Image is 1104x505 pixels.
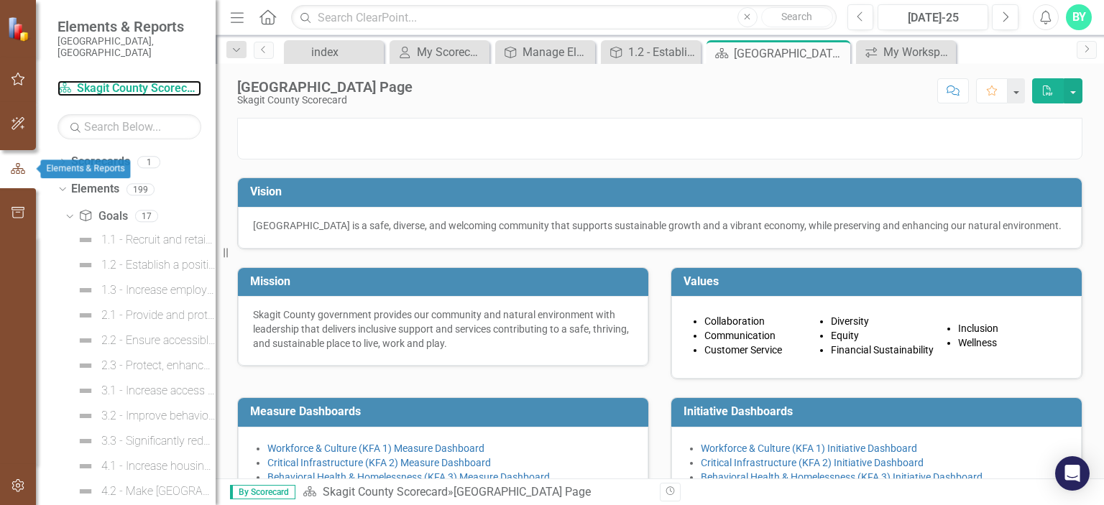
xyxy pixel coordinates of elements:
[701,457,924,468] a: Critical Infrastructure (KFA 2) Initiative Dashboard
[73,430,216,453] a: 3.3 - Significantly reduce unsheltered homelessness in our community and provide supports to peop...
[57,114,201,139] input: Search Below...
[393,43,486,61] a: My Scorecard
[323,485,448,499] a: Skagit County Scorecard
[7,17,32,42] img: ClearPoint Strategy
[73,228,216,251] a: 1.1 - Recruit and retain a strong and engaged workforce.
[267,457,491,468] a: Critical Infrastructure (KFA 2) Measure Dashboard
[781,11,812,22] span: Search
[77,432,94,450] img: Not Defined
[250,185,1075,198] h3: Vision
[101,409,216,422] div: 3.2 - Improve behavioral health outcomes for people connected with the law and justice system.
[684,275,1075,288] h3: Values
[958,321,1063,335] p: Inclusion
[704,343,809,357] p: Customer Service
[883,9,983,27] div: [DATE]-25
[291,5,836,30] input: Search ClearPoint...
[499,43,592,61] a: Manage Elements
[417,43,486,61] div: My Scorecard
[73,304,216,327] a: 2.1 - Provide and protect County infrastructure for to support resiliency, sustainability, and we...
[831,328,936,343] p: Equity
[77,256,94,274] img: Not Defined
[1055,456,1090,491] div: Open Intercom Messenger
[734,45,847,62] div: [GEOGRAPHIC_DATA] Page
[237,95,413,106] div: Skagit County Scorecard
[71,181,119,198] a: Elements
[77,332,94,349] img: Not Defined
[958,335,1063,350] p: Wellness
[701,471,983,483] a: Behavioral Health & Homelessness (KFA 3) Initiative Dashboard
[101,309,216,322] div: 2.1 - Provide and protect County infrastructure for to support resiliency, sustainability, and we...
[287,43,380,61] a: index
[137,156,160,168] div: 1
[71,154,130,170] a: Scorecards
[761,7,833,27] button: Search
[628,43,697,61] div: 1.2 - Establish a positive workplace culture and enhance employee belonging and satisfaction.
[684,405,1075,418] h3: Initiative Dashboards
[77,407,94,425] img: Not Defined
[230,485,295,499] span: By Scorecard
[101,485,216,498] div: 4.2 - Make [GEOGRAPHIC_DATA] a safe place to live, work and visit through Education, Enforcement ...
[57,35,201,59] small: [GEOGRAPHIC_DATA], [GEOGRAPHIC_DATA]
[237,79,413,95] div: [GEOGRAPHIC_DATA] Page
[303,484,649,501] div: »
[523,43,592,61] div: Manage Elements
[701,443,917,454] a: Workforce & Culture (KFA 1) Initiative Dashboard
[101,233,216,246] div: 1.1 - Recruit and retain a strong and engaged workforce.
[878,4,988,30] button: [DATE]-25
[101,359,216,372] div: 2.3 - Protect, enhance, and provide stewardship of our information technology assets.
[57,80,201,97] a: Skagit County Scorecard
[860,43,952,61] a: My Workspace
[1066,4,1092,30] button: BY
[73,404,216,427] a: 3.2 - Improve behavioral health outcomes for people connected with the law and justice system.
[101,460,216,473] div: 4.1 - Increase housing availability and affordability for people who live and work in [GEOGRAPHIC...
[831,314,936,328] p: Diversity
[267,443,484,454] a: Workforce & Culture (KFA 1) Measure Dashboard
[253,307,633,351] p: Skagit County government provides our community and natural environment with leadership that deli...
[135,210,158,223] div: 17
[250,405,641,418] h3: Measure Dashboards
[704,314,809,328] p: Collaboration
[77,282,94,299] img: Not Defined
[77,307,94,324] img: Not Defined
[101,435,216,448] div: 3.3 - Significantly reduce unsheltered homelessness in our community and provide supports to peop...
[78,208,127,225] a: Goals
[73,379,216,402] a: 3.1 - Increase access to behavioral health outreach, support, and services.
[250,275,641,288] h3: Mission
[73,455,216,478] a: 4.1 - Increase housing availability and affordability for people who live and work in [GEOGRAPHIC...
[267,471,550,483] a: Behavioral Health & Homelessness (KFA 3) Measure Dashboard
[77,357,94,374] img: Not Defined
[77,458,94,475] img: Not Defined
[57,18,201,35] span: Elements & Reports
[126,183,155,195] div: 199
[101,384,216,397] div: 3.1 - Increase access to behavioral health outreach, support, and services.
[77,231,94,249] img: Not Defined
[454,485,591,499] div: [GEOGRAPHIC_DATA] Page
[73,254,216,277] a: 1.2 - Establish a positive workplace culture and enhance employee belonging and satisfaction.
[883,43,952,61] div: My Workspace
[77,483,94,500] img: Not Defined
[831,343,936,357] p: Financial Sustainability
[77,382,94,399] img: Not Defined
[311,43,380,61] div: index
[73,480,216,503] a: 4.2 - Make [GEOGRAPHIC_DATA] a safe place to live, work and visit through Education, Enforcement ...
[704,328,809,343] p: Communication
[604,43,697,61] a: 1.2 - Establish a positive workplace culture and enhance employee belonging and satisfaction.
[253,218,1067,233] p: [GEOGRAPHIC_DATA] is a safe, diverse, and welcoming community that supports sustainable growth an...
[101,334,216,347] div: 2.2 - Ensure accessible and safe county facilities.
[41,159,131,178] div: Elements & Reports
[73,329,216,352] a: 2.2 - Ensure accessible and safe county facilities.
[101,259,216,272] div: 1.2 - Establish a positive workplace culture and enhance employee belonging and satisfaction.
[101,284,216,297] div: 1.3 - Increase employee collaboration, knowledge, skills & abilities.
[73,354,216,377] a: 2.3 - Protect, enhance, and provide stewardship of our information technology assets.
[73,279,216,302] a: 1.3 - Increase employee collaboration, knowledge, skills & abilities.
